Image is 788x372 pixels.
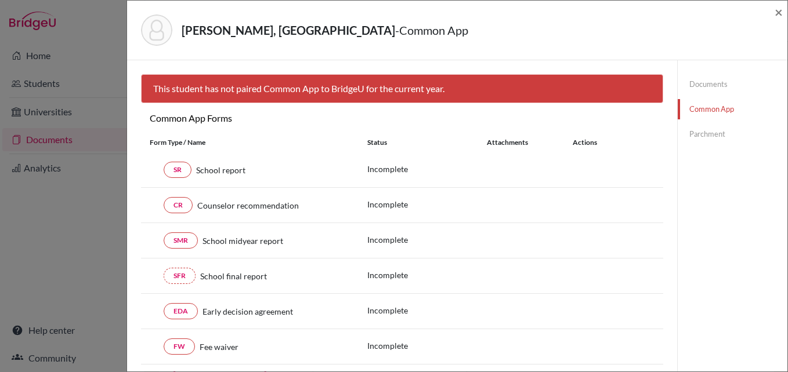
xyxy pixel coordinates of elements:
[203,235,283,247] span: School midyear report
[678,74,787,94] a: Documents
[367,163,487,175] p: Incomplete
[164,338,195,355] a: FW
[395,23,468,37] span: - Common App
[197,199,299,211] span: Counselor recommendation
[141,112,402,123] h6: Common App Forms
[164,197,193,213] a: CR
[200,341,238,353] span: Fee waiver
[141,137,359,148] div: Form Type / Name
[775,3,783,20] span: ×
[196,164,245,176] span: School report
[367,304,487,316] p: Incomplete
[164,268,196,284] a: SFR
[775,5,783,19] button: Close
[367,234,487,246] p: Incomplete
[182,23,395,37] strong: [PERSON_NAME], [GEOGRAPHIC_DATA]
[164,303,198,319] a: EDA
[678,124,787,144] a: Parchment
[367,269,487,281] p: Incomplete
[559,137,631,148] div: Actions
[141,74,663,103] div: This student has not paired Common App to BridgeU for the current year.
[367,137,487,148] div: Status
[367,198,487,210] p: Incomplete
[367,340,487,352] p: Incomplete
[487,137,559,148] div: Attachments
[678,99,787,119] a: Common App
[203,305,293,318] span: Early decision agreement
[164,162,191,178] a: SR
[164,232,198,249] a: SMR
[200,270,267,282] span: School final report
